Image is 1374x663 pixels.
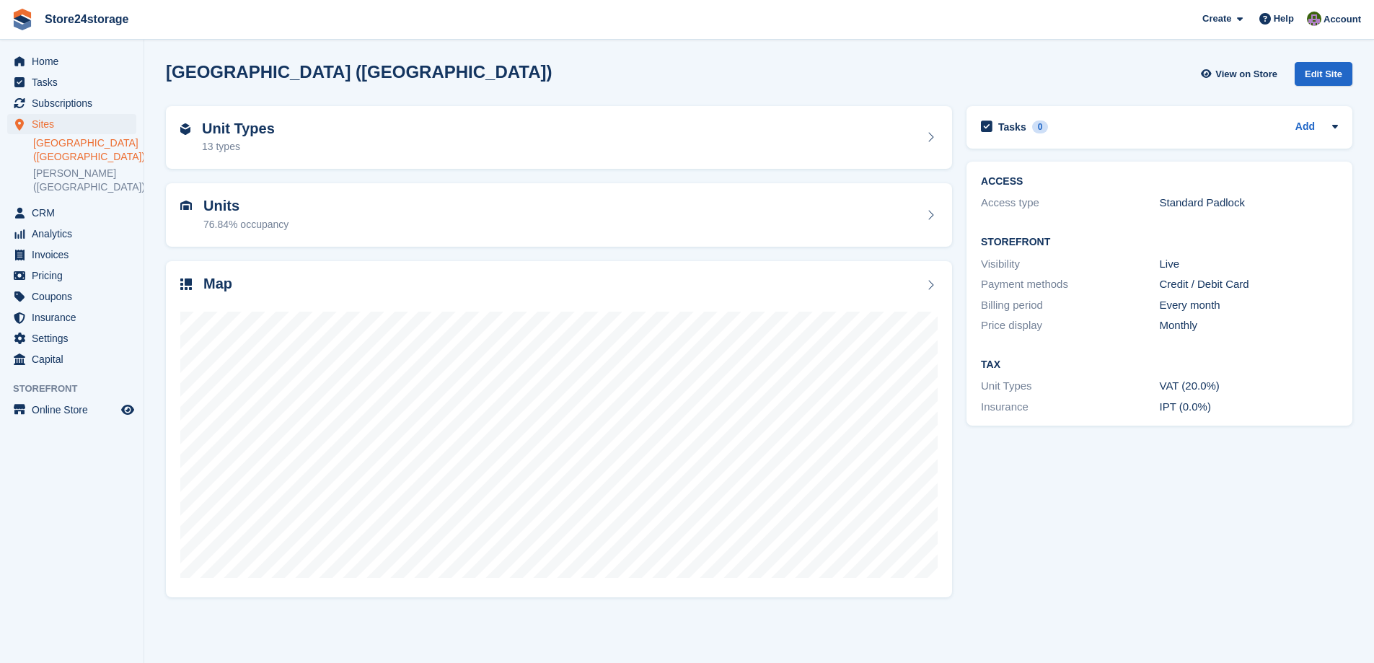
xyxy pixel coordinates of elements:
[13,382,144,396] span: Storefront
[32,245,118,265] span: Invoices
[32,307,118,328] span: Insurance
[7,203,136,223] a: menu
[32,114,118,134] span: Sites
[7,245,136,265] a: menu
[32,265,118,286] span: Pricing
[998,120,1026,133] h2: Tasks
[7,114,136,134] a: menu
[1202,12,1231,26] span: Create
[1160,195,1338,211] div: Standard Padlock
[1160,256,1338,273] div: Live
[981,237,1338,248] h2: Storefront
[1160,317,1338,334] div: Monthly
[203,217,289,232] div: 76.84% occupancy
[981,297,1159,314] div: Billing period
[32,349,118,369] span: Capital
[981,176,1338,188] h2: ACCESS
[1160,297,1338,314] div: Every month
[7,307,136,328] a: menu
[1295,119,1315,136] a: Add
[1160,378,1338,395] div: VAT (20.0%)
[32,93,118,113] span: Subscriptions
[119,401,136,418] a: Preview store
[1324,12,1361,27] span: Account
[981,399,1159,416] div: Insurance
[7,286,136,307] a: menu
[1160,399,1338,416] div: IPT (0.0%)
[32,51,118,71] span: Home
[32,400,118,420] span: Online Store
[166,183,952,247] a: Units 76.84% occupancy
[1199,62,1283,86] a: View on Store
[32,203,118,223] span: CRM
[39,7,135,31] a: Store24storage
[1307,12,1321,26] img: Jane Welch
[202,139,275,154] div: 13 types
[180,278,192,290] img: map-icn-33ee37083ee616e46c38cad1a60f524a97daa1e2b2c8c0bc3eb3415660979fc1.svg
[180,201,192,211] img: unit-icn-7be61d7bf1b0ce9d3e12c5938cc71ed9869f7b940bace4675aadf7bd6d80202e.svg
[1295,62,1352,86] div: Edit Site
[981,359,1338,371] h2: Tax
[203,198,289,214] h2: Units
[7,224,136,244] a: menu
[1274,12,1294,26] span: Help
[32,328,118,348] span: Settings
[32,224,118,244] span: Analytics
[7,400,136,420] a: menu
[7,349,136,369] a: menu
[7,328,136,348] a: menu
[180,123,190,135] img: unit-type-icn-2b2737a686de81e16bb02015468b77c625bbabd49415b5ef34ead5e3b44a266d.svg
[166,62,552,82] h2: [GEOGRAPHIC_DATA] ([GEOGRAPHIC_DATA])
[166,106,952,170] a: Unit Types 13 types
[12,9,33,30] img: stora-icon-8386f47178a22dfd0bd8f6a31ec36ba5ce8667c1dd55bd0f319d3a0aa187defe.svg
[166,261,952,598] a: Map
[7,265,136,286] a: menu
[7,51,136,71] a: menu
[1215,67,1277,82] span: View on Store
[981,256,1159,273] div: Visibility
[981,276,1159,293] div: Payment methods
[33,167,136,194] a: [PERSON_NAME] ([GEOGRAPHIC_DATA])
[203,276,232,292] h2: Map
[33,136,136,164] a: [GEOGRAPHIC_DATA] ([GEOGRAPHIC_DATA])
[1160,276,1338,293] div: Credit / Debit Card
[32,286,118,307] span: Coupons
[202,120,275,137] h2: Unit Types
[981,195,1159,211] div: Access type
[1032,120,1049,133] div: 0
[981,378,1159,395] div: Unit Types
[981,317,1159,334] div: Price display
[1295,62,1352,92] a: Edit Site
[32,72,118,92] span: Tasks
[7,93,136,113] a: menu
[7,72,136,92] a: menu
